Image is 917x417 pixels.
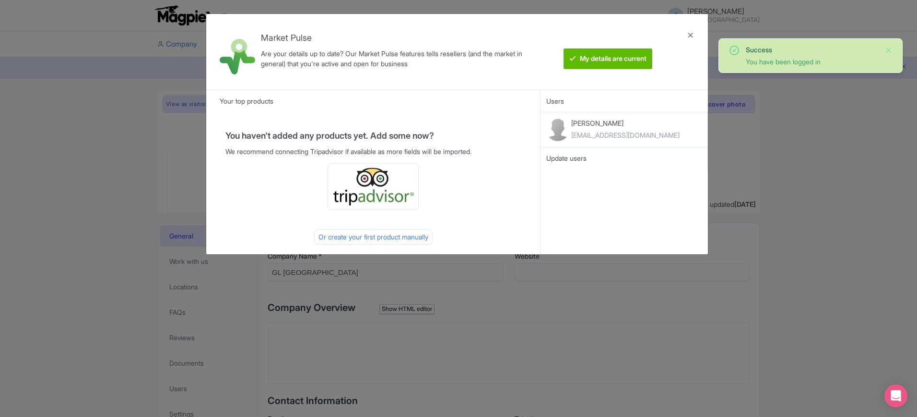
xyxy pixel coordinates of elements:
[206,90,541,112] div: Your top products
[261,48,536,69] div: Are your details up to date? Our Market Pulse features tells resellers (and the market in general...
[546,153,702,164] div: Update users
[564,48,652,69] btn: My details are current
[746,45,877,55] div: Success
[225,131,521,141] h4: You haven't added any products yet. Add some now?
[546,118,569,141] img: contact-b11cc6e953956a0c50a2f97983291f06.png
[332,167,414,206] img: ta_logo-885a1c64328048f2535e39284ba9d771.png
[261,33,536,43] h4: Market Pulse
[885,45,893,56] button: Close
[884,384,907,407] div: Open Intercom Messenger
[314,229,433,245] div: Or create your first product manually
[571,118,680,128] p: [PERSON_NAME]
[220,39,255,74] img: market_pulse-1-0a5220b3d29e4a0de46fb7534bebe030.svg
[225,146,521,156] p: We recommend connecting Tripadvisor if available as more fields will be imported.
[541,90,708,112] div: Users
[571,130,680,140] div: [EMAIL_ADDRESS][DOMAIN_NAME]
[746,57,877,67] div: You have been logged in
